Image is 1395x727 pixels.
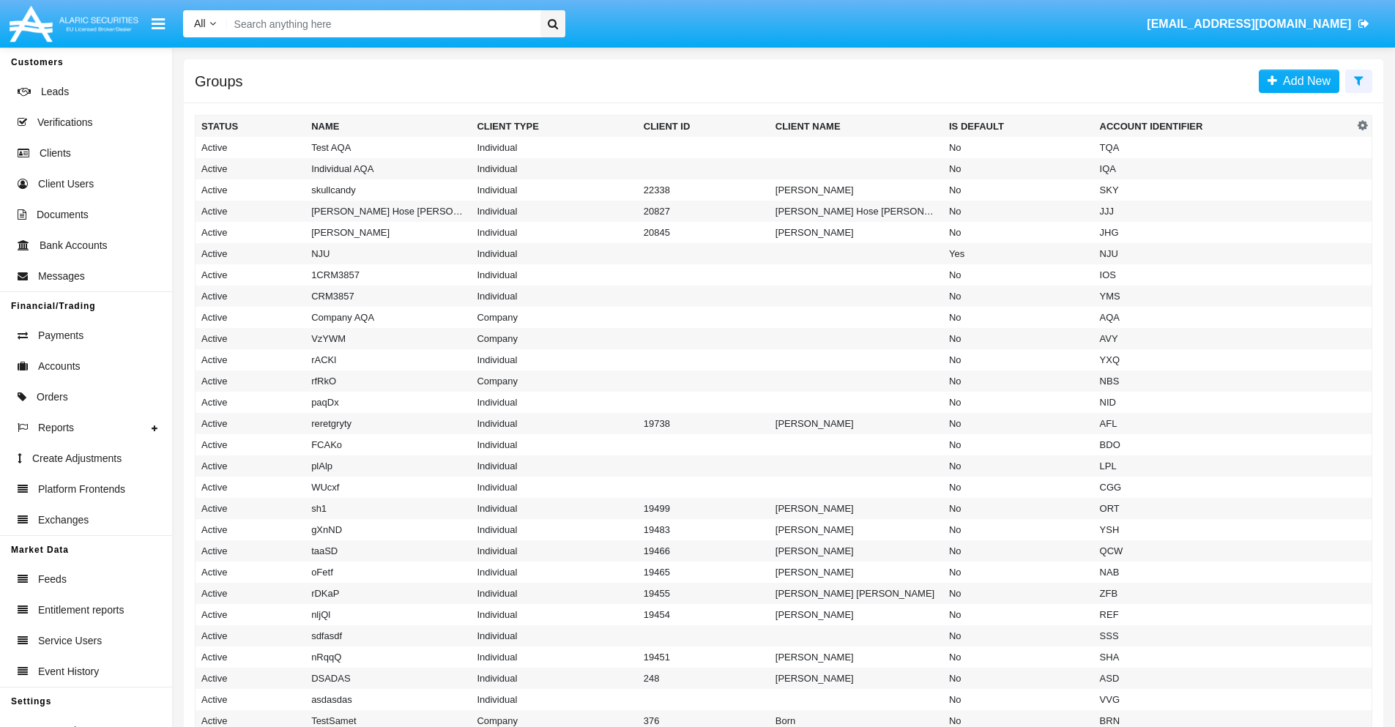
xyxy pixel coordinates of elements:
[1094,668,1354,689] td: ASD
[943,625,1094,646] td: No
[196,689,306,710] td: Active
[305,116,471,138] th: Name
[38,512,89,528] span: Exchanges
[638,222,770,243] td: 20845
[1094,179,1354,201] td: SKY
[943,434,1094,455] td: No
[638,413,770,434] td: 19738
[305,604,471,625] td: nljQl
[305,434,471,455] td: FCAKo
[770,668,943,689] td: [PERSON_NAME]
[471,455,637,477] td: Individual
[943,562,1094,583] td: No
[943,646,1094,668] td: No
[305,583,471,604] td: rDKaP
[196,498,306,519] td: Active
[638,583,770,604] td: 19455
[196,370,306,392] td: Active
[196,201,306,222] td: Active
[305,689,471,710] td: asdasdas
[1094,370,1354,392] td: NBS
[305,413,471,434] td: reretgryty
[471,222,637,243] td: Individual
[38,633,102,649] span: Service Users
[471,413,637,434] td: Individual
[305,243,471,264] td: NJU
[943,668,1094,689] td: No
[943,540,1094,562] td: No
[196,222,306,243] td: Active
[471,646,637,668] td: Individual
[1094,540,1354,562] td: QCW
[38,420,74,436] span: Reports
[770,646,943,668] td: [PERSON_NAME]
[196,604,306,625] td: Active
[471,519,637,540] td: Individual
[305,668,471,689] td: DSADAS
[943,264,1094,286] td: No
[38,328,83,343] span: Payments
[37,389,68,405] span: Orders
[770,519,943,540] td: [PERSON_NAME]
[471,286,637,307] td: Individual
[471,243,637,264] td: Individual
[1094,137,1354,158] td: TQA
[196,413,306,434] td: Active
[196,307,306,328] td: Active
[194,18,206,29] span: All
[638,540,770,562] td: 19466
[305,158,471,179] td: Individual AQA
[471,604,637,625] td: Individual
[943,328,1094,349] td: No
[770,562,943,583] td: [PERSON_NAME]
[943,158,1094,179] td: No
[471,137,637,158] td: Individual
[770,604,943,625] td: [PERSON_NAME]
[196,540,306,562] td: Active
[638,201,770,222] td: 20827
[471,477,637,498] td: Individual
[638,604,770,625] td: 19454
[32,451,122,466] span: Create Adjustments
[305,264,471,286] td: 1CRM3857
[38,269,85,284] span: Messages
[471,498,637,519] td: Individual
[943,604,1094,625] td: No
[943,116,1094,138] th: Is Default
[471,307,637,328] td: Company
[305,392,471,413] td: paqDx
[196,668,306,689] td: Active
[471,625,637,646] td: Individual
[471,689,637,710] td: Individual
[638,179,770,201] td: 22338
[305,349,471,370] td: rACKl
[943,370,1094,392] td: No
[471,116,637,138] th: Client Type
[305,328,471,349] td: VzYWM
[196,625,306,646] td: Active
[943,243,1094,264] td: Yes
[1094,455,1354,477] td: LPL
[471,434,637,455] td: Individual
[196,286,306,307] td: Active
[305,519,471,540] td: gXnND
[770,116,943,138] th: Client Name
[1094,625,1354,646] td: SSS
[183,16,227,31] a: All
[943,222,1094,243] td: No
[1259,70,1339,93] a: Add New
[41,84,69,100] span: Leads
[1094,562,1354,583] td: NAB
[770,583,943,604] td: [PERSON_NAME] [PERSON_NAME]
[195,75,243,87] h5: Groups
[943,286,1094,307] td: No
[305,540,471,562] td: taaSD
[38,572,67,587] span: Feeds
[770,179,943,201] td: [PERSON_NAME]
[37,115,92,130] span: Verifications
[638,498,770,519] td: 19499
[1094,307,1354,328] td: AQA
[196,583,306,604] td: Active
[943,392,1094,413] td: No
[471,370,637,392] td: Company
